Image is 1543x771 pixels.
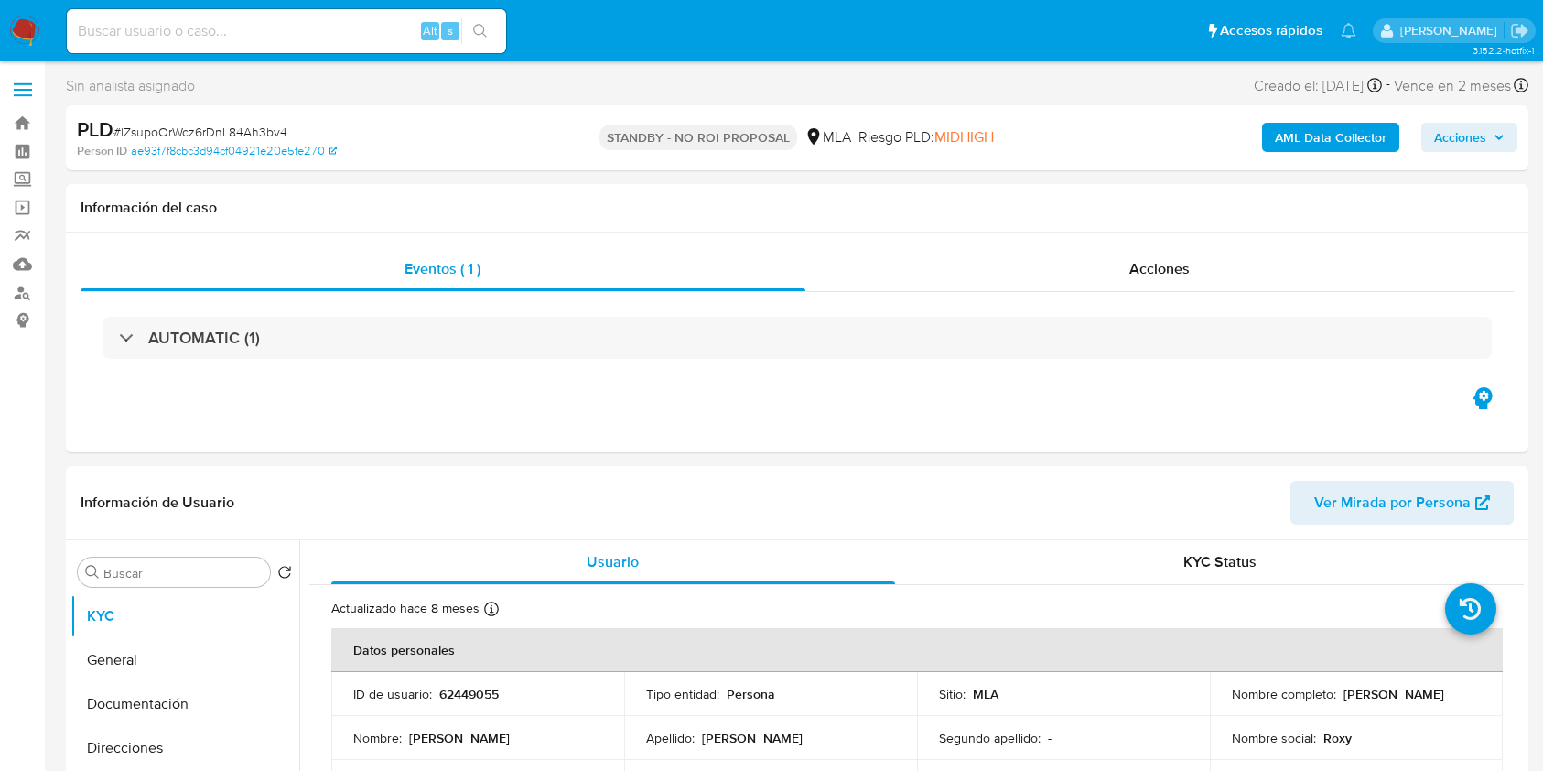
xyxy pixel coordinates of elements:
span: Sin analista asignado [66,76,195,96]
p: 62449055 [439,686,499,702]
button: KYC [70,594,299,638]
th: Datos personales [331,628,1503,672]
span: Accesos rápidos [1220,21,1322,40]
p: Segundo apellido : [939,730,1041,746]
b: PLD [77,114,113,144]
p: Actualizado hace 8 meses [331,600,480,617]
span: - [1386,73,1390,98]
span: Acciones [1434,123,1486,152]
div: AUTOMATIC (1) [103,317,1492,359]
button: AML Data Collector [1262,123,1399,152]
p: [PERSON_NAME] [409,730,510,746]
a: Notificaciones [1341,23,1356,38]
a: ae93f7f8cbc3d94cf04921e20e5fe270 [131,143,337,159]
input: Buscar [103,565,263,581]
h1: Información del caso [81,199,1514,217]
a: Salir [1510,21,1529,40]
button: Acciones [1421,123,1517,152]
p: Persona [727,686,775,702]
p: Sitio : [939,686,966,702]
p: MLA [973,686,998,702]
span: Usuario [587,551,639,572]
span: KYC Status [1183,551,1257,572]
p: STANDBY - NO ROI PROPOSAL [599,125,797,150]
div: Creado el: [DATE] [1254,73,1382,98]
b: AML Data Collector [1275,123,1387,152]
b: Person ID [77,143,127,159]
span: MIDHIGH [934,126,994,147]
span: Vence en 2 meses [1394,76,1511,96]
p: - [1048,730,1052,746]
span: Riesgo PLD: [858,127,994,147]
button: Ver Mirada por Persona [1290,481,1514,525]
p: Nombre completo : [1232,686,1336,702]
span: Eventos ( 1 ) [405,258,480,279]
p: [PERSON_NAME] [1343,686,1444,702]
p: juanbautista.fernandez@mercadolibre.com [1400,22,1504,39]
p: Roxy [1323,730,1352,746]
span: s [448,22,453,39]
p: ID de usuario : [353,686,432,702]
h3: AUTOMATIC (1) [148,328,260,348]
button: Volver al orden por defecto [277,565,292,585]
p: [PERSON_NAME] [702,730,803,746]
p: Nombre : [353,730,402,746]
button: Direcciones [70,726,299,770]
span: Ver Mirada por Persona [1314,481,1471,525]
span: # lZsupoOrWcz6rDnL84Ah3bv4 [113,123,287,141]
button: Buscar [85,565,100,580]
span: Acciones [1129,258,1190,279]
p: Apellido : [646,730,695,746]
span: Alt [423,22,437,39]
p: Tipo entidad : [646,686,719,702]
h1: Información de Usuario [81,494,234,512]
p: Nombre social : [1232,730,1316,746]
input: Buscar usuario o caso... [67,19,506,43]
button: Documentación [70,682,299,726]
button: General [70,638,299,682]
button: search-icon [461,18,499,44]
div: MLA [804,127,851,147]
